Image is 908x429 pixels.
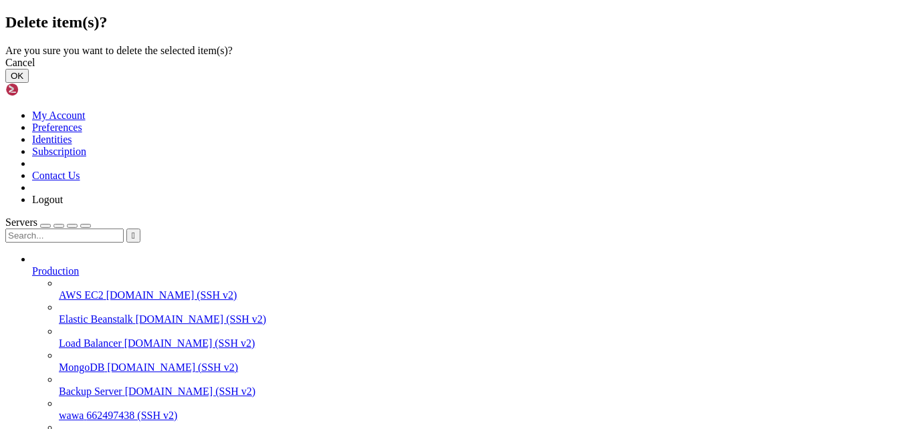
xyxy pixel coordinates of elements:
[124,337,255,349] span: [DOMAIN_NAME] (SSH v2)
[5,5,112,16] span: Welcome to Shellngn!
[106,289,237,301] span: [DOMAIN_NAME] (SSH v2)
[59,337,903,349] a: Load Balancer [DOMAIN_NAME] (SSH v2)
[5,164,734,176] x-row: * Experience the same robust functionality and convenience on your mobile devices, for seamless s...
[5,217,37,228] span: Servers
[11,130,150,141] span: Comprehensive SFTP Client:
[5,5,734,17] x-row: Wrong or missing login information
[59,313,903,325] a: Elastic Beanstalk [DOMAIN_NAME] (SSH v2)
[59,277,903,301] li: AWS EC2 [DOMAIN_NAME] (SSH v2)
[5,130,734,142] x-row: * Enjoy easy management of files and folders, swift data transfers, and the ability to edit your ...
[5,119,734,130] x-row: * Work on multiple sessions, automate your SSH commands, and establish connections with just a si...
[32,146,86,157] a: Subscription
[59,362,903,374] a: MongoDB [DOMAIN_NAME] (SSH v2)
[5,17,11,28] div: (0, 1)
[125,386,256,397] span: [DOMAIN_NAME] (SSH v2)
[5,83,82,96] img: Shellngn
[11,119,118,130] span: Advanced SSH Client:
[348,96,460,107] span: https://shellngn.com/pro-docker/
[262,96,337,107] span: https://shellngn.com/cloud/
[32,265,903,277] a: Production
[126,229,140,243] button: 
[5,108,734,119] x-row: r servers from anywhere.
[5,13,903,31] h2: Delete item(s)?
[32,134,72,145] a: Identities
[5,28,128,39] span: This is a demo session.
[5,69,29,83] button: OK
[59,289,104,301] span: AWS EC2
[107,362,238,373] span: [DOMAIN_NAME] (SSH v2)
[59,325,903,349] li: Load Balancer [DOMAIN_NAME] (SSH v2)
[59,386,122,397] span: Backup Server
[59,374,903,398] li: Backup Server [DOMAIN_NAME] (SSH v2)
[32,122,82,133] a: Preferences
[5,62,734,74] x-row: It also has a full-featured SFTP client, remote desktop with RDP and VNC, and more.
[59,349,903,374] li: MongoDB [DOMAIN_NAME] (SSH v2)
[32,265,79,277] span: Production
[59,313,133,325] span: Elastic Beanstalk
[5,96,734,108] x-row: * Whether you're using or , enjoy the convenience of managing you
[32,170,80,181] a: Contact Us
[5,217,91,228] a: Servers
[5,233,348,243] span: To get started, please use the left side bar to add your server.
[5,153,734,164] x-row: * Take full control of your remote servers using our RDP or VNC from your browser.
[5,244,11,255] div: (0, 21)
[11,164,123,175] span: Mobile Compatibility:
[86,410,177,421] span: 662497438 (SSH v2)
[5,57,903,69] div: Cancel
[5,45,903,57] div: Are you sure you want to delete the selected item(s)?
[132,231,135,241] span: 
[32,110,86,121] a: My Account
[59,301,903,325] li: Elastic Beanstalk [DOMAIN_NAME] (SSH v2)
[59,410,84,421] span: wawa
[5,51,734,62] x-row: Shellngn is a web-based SSH client that allows you to connect to your servers from anywhere witho...
[5,176,734,187] x-row: gement on the go.
[59,386,903,398] a: Backup Server [DOMAIN_NAME] (SSH v2)
[5,229,124,243] input: Search...
[5,142,734,153] x-row: directly within our platform.
[59,398,903,422] li: wawa 662497438 (SSH v2)
[112,210,209,221] span: https://shellngn.com
[59,289,903,301] a: AWS EC2 [DOMAIN_NAME] (SSH v2)
[59,410,903,422] a: wawa 662497438 (SSH v2)
[5,210,734,221] x-row: More information at:
[136,313,267,325] span: [DOMAIN_NAME] (SSH v2)
[11,96,155,107] span: Seamless Server Management:
[59,337,122,349] span: Load Balancer
[32,194,63,205] a: Logout
[59,362,104,373] span: MongoDB
[11,153,160,164] span: Remote Desktop Capabilities:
